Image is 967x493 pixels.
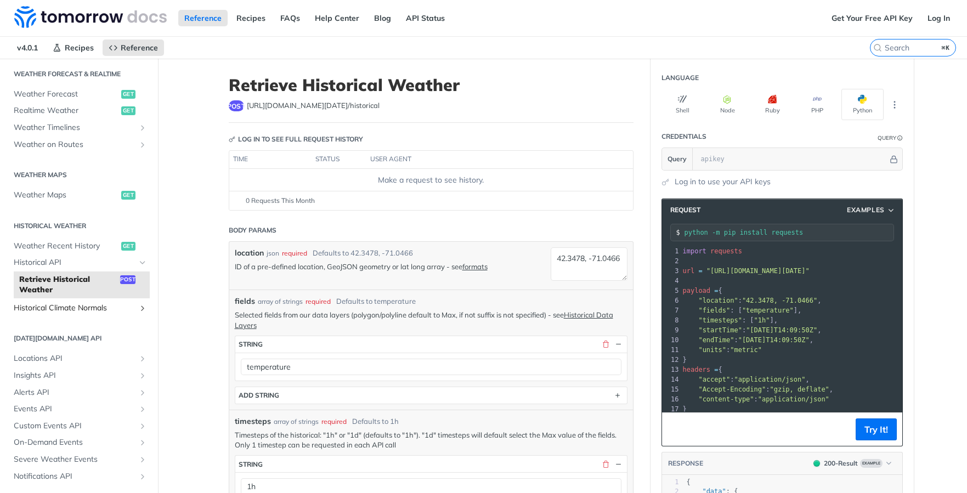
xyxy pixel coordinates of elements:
[662,256,681,266] div: 2
[321,417,347,427] div: required
[662,148,693,170] button: Query
[306,297,331,307] div: required
[121,43,158,53] span: Reference
[235,430,627,450] p: Timesteps of the historical: "1h" or "1d" (defaults to "1h"). "1d" timesteps will default select ...
[662,404,681,414] div: 17
[8,137,150,153] a: Weather on RoutesShow subpages for Weather on Routes
[235,310,627,330] p: Selected fields from our data layers (polygon/polyline default to Max, if not suffix is not speci...
[734,376,805,383] span: "application/json"
[14,387,135,398] span: Alerts API
[683,267,695,275] span: url
[8,350,150,367] a: Locations APIShow subpages for Locations API
[754,316,770,324] span: "1h"
[309,10,365,26] a: Help Center
[229,75,634,95] h1: Retrieve Historical Weather
[14,89,118,100] span: Weather Forecast
[8,86,150,103] a: Weather Forecastget
[683,386,834,393] span: : ,
[8,418,150,434] a: Custom Events APIShow subpages for Custom Events API
[841,89,884,120] button: Python
[138,405,147,413] button: Show subpages for Events API
[352,416,399,427] div: Defaults to 1h
[400,10,451,26] a: API Status
[825,10,919,26] a: Get Your Free API Key
[235,262,545,271] p: ID of a pre-defined location, GeoJSON geometry or lat long array - see
[274,417,319,427] div: array of strings
[888,154,900,165] button: Hide
[8,333,150,343] h2: [DATE][DOMAIN_NAME] API
[683,366,722,373] span: {
[808,458,897,469] button: 200200-ResultExample
[229,134,363,144] div: Log in to see full request history
[138,140,147,149] button: Show subpages for Weather on Routes
[235,296,255,307] span: fields
[121,191,135,200] span: get
[120,275,135,284] span: post
[14,421,135,432] span: Custom Events API
[706,89,749,120] button: Node
[683,316,778,324] span: : [ ],
[8,69,150,79] h2: Weather Forecast & realtime
[8,170,150,180] h2: Weather Maps
[235,336,627,353] button: string
[267,248,279,258] div: json
[138,472,147,481] button: Show subpages for Notifications API
[551,247,627,281] textarea: 42.3478, -71.0466
[8,221,150,231] h2: Historical Weather
[235,416,271,427] span: timesteps
[8,187,150,203] a: Weather Mapsget
[368,10,397,26] a: Blog
[14,353,135,364] span: Locations API
[698,346,726,354] span: "units"
[661,73,699,83] div: Language
[138,354,147,363] button: Show subpages for Locations API
[939,42,953,53] kbd: ⌘K
[8,254,150,271] a: Historical APIHide subpages for Historical API
[698,336,734,344] span: "endTime"
[247,100,380,111] span: https://api.tomorrow.io/v4/historical
[8,451,150,468] a: Severe Weather EventsShow subpages for Severe Weather Events
[683,395,829,403] span: :
[860,459,883,468] span: Example
[796,89,839,120] button: PHP
[229,151,312,168] th: time
[235,247,264,259] label: location
[662,276,681,286] div: 4
[138,455,147,464] button: Show subpages for Severe Weather Events
[698,386,766,393] span: "Accept-Encoding"
[662,355,681,365] div: 12
[856,418,897,440] button: Try It!
[662,365,681,375] div: 13
[758,395,829,403] span: "application/json"
[890,100,900,110] svg: More ellipsis
[683,346,762,354] span: :
[683,376,810,383] span: : ,
[235,456,627,472] button: string
[698,395,754,403] span: "content-type"
[683,287,711,294] span: payload
[921,10,956,26] a: Log In
[683,287,722,294] span: {
[313,248,413,259] div: Defaults to 42.3478, -71.0466
[121,242,135,251] span: get
[47,39,100,56] a: Recipes
[683,326,822,334] span: : ,
[683,336,814,344] span: : ,
[695,148,888,170] input: apikey
[14,271,150,298] a: Retrieve Historical Weatherpost
[8,103,150,119] a: Realtime Weatherget
[662,375,681,384] div: 14
[178,10,228,26] a: Reference
[462,262,488,271] a: formats
[138,422,147,430] button: Show subpages for Custom Events API
[138,258,147,267] button: Hide subpages for Historical API
[847,205,885,215] span: Examples
[843,205,899,216] button: Examples
[601,339,611,349] button: Delete
[14,437,135,448] span: On-Demand Events
[14,404,135,415] span: Events API
[662,305,681,315] div: 7
[662,315,681,325] div: 8
[770,386,829,393] span: "gzip, deflate"
[14,257,135,268] span: Historical API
